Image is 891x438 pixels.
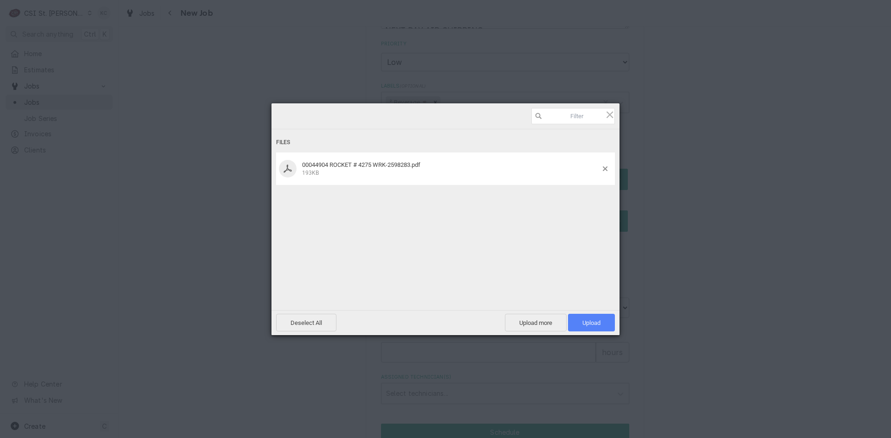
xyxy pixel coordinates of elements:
span: Click here or hit ESC to close picker [605,109,615,120]
span: Upload [582,319,600,326]
span: 193KB [302,170,319,176]
span: Deselect All [276,314,336,331]
div: Files [276,134,615,151]
span: Upload [568,314,615,331]
input: Filter [531,108,615,124]
span: Upload more [505,314,567,331]
span: 00044904 ROCKET # 4275 WRK-2598283.pdf [302,161,420,168]
div: 00044904 ROCKET # 4275 WRK-2598283.pdf [299,161,603,177]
